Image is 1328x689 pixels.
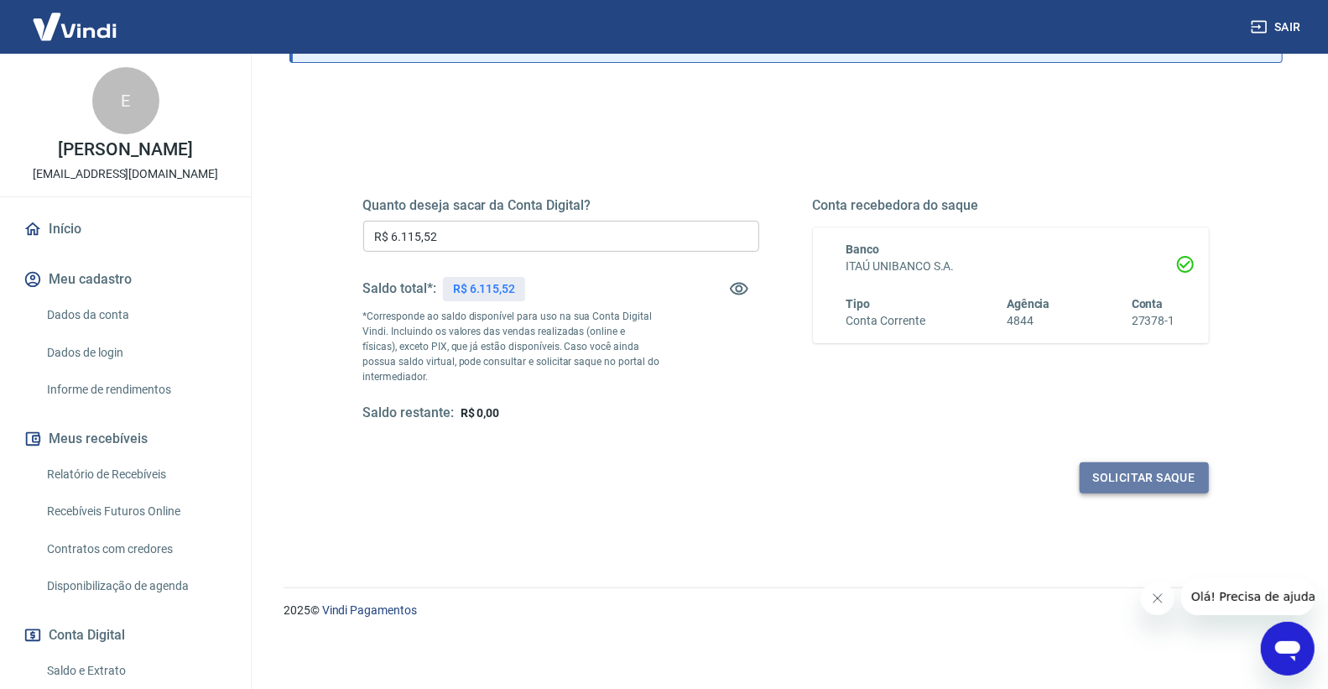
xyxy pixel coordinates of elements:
h6: Conta Corrente [846,312,925,330]
h5: Conta recebedora do saque [813,197,1209,214]
p: *Corresponde ao saldo disponível para uso na sua Conta Digital Vindi. Incluindo os valores das ve... [363,309,660,384]
p: [PERSON_NAME] [58,141,192,159]
div: E [92,67,159,134]
span: Olá! Precisa de ajuda? [10,12,141,25]
button: Conta Digital [20,617,231,654]
iframe: Botão para abrir a janela de mensagens [1261,622,1315,676]
p: [EMAIL_ADDRESS][DOMAIN_NAME] [33,165,218,183]
h6: ITAÚ UNIBANCO S.A. [846,258,1175,275]
button: Meu cadastro [20,261,231,298]
h6: 4844 [1007,312,1050,330]
h5: Saldo total*: [363,280,436,297]
a: Dados da conta [40,298,231,332]
p: 2025 © [284,602,1288,619]
a: Disponibilização de agenda [40,569,231,603]
button: Sair [1247,12,1308,43]
iframe: Mensagem da empresa [1181,578,1315,615]
img: Vindi [20,1,129,52]
button: Solicitar saque [1080,462,1209,493]
a: Saldo e Extrato [40,654,231,688]
span: Agência [1007,297,1050,311]
a: Vindi Pagamentos [322,603,417,617]
a: Dados de login [40,336,231,370]
span: Banco [846,243,880,256]
button: Meus recebíveis [20,420,231,457]
span: Tipo [846,297,871,311]
span: Conta [1132,297,1164,311]
h6: 27378-1 [1132,312,1175,330]
a: Contratos com credores [40,532,231,566]
a: Início [20,211,231,248]
a: Informe de rendimentos [40,373,231,407]
a: Recebíveis Futuros Online [40,494,231,529]
h5: Saldo restante: [363,405,454,422]
iframe: Fechar mensagem [1141,582,1174,615]
p: R$ 6.115,52 [453,280,515,298]
span: R$ 0,00 [461,406,500,420]
h5: Quanto deseja sacar da Conta Digital? [363,197,759,214]
a: Relatório de Recebíveis [40,457,231,492]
